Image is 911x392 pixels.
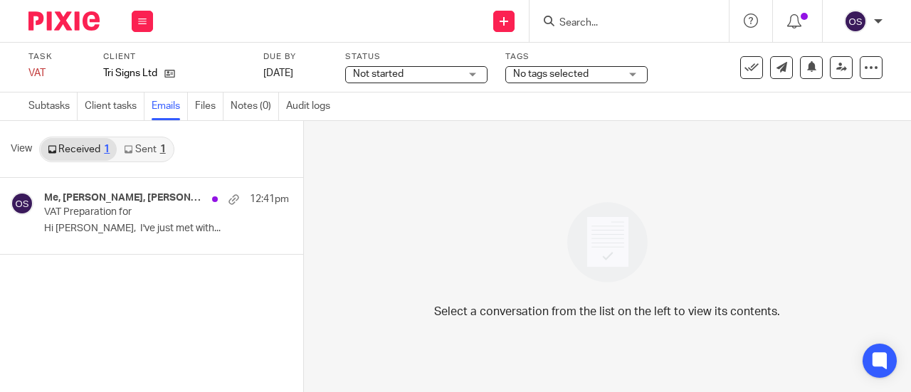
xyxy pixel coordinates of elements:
p: Select a conversation from the list on the left to view its contents. [434,303,780,320]
div: VAT [28,66,85,80]
label: Tags [505,51,648,63]
a: Files [195,92,223,120]
span: View [11,142,32,157]
h4: Me, [PERSON_NAME], [PERSON_NAME] [44,192,205,204]
a: Sent1 [117,138,172,161]
a: Subtasks [28,92,78,120]
div: 1 [160,144,166,154]
img: svg%3E [844,10,867,33]
div: 1 [104,144,110,154]
img: Pixie [28,11,100,31]
p: Hi [PERSON_NAME], I've just met with... [44,223,289,235]
p: VAT Preparation for [44,206,240,218]
span: [DATE] [263,68,293,78]
a: Notes (0) [231,92,279,120]
img: image [558,193,657,292]
p: Tri Signs Ltd [103,66,157,80]
a: Received1 [41,138,117,161]
span: Not started [353,69,404,79]
a: Client tasks [85,92,144,120]
p: 12:41pm [250,192,289,206]
img: svg%3E [11,192,33,215]
label: Client [103,51,246,63]
input: Search [558,17,686,30]
label: Status [345,51,488,63]
a: Audit logs [286,92,337,120]
label: Due by [263,51,327,63]
label: Task [28,51,85,63]
a: Emails [152,92,188,120]
span: No tags selected [513,69,589,79]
